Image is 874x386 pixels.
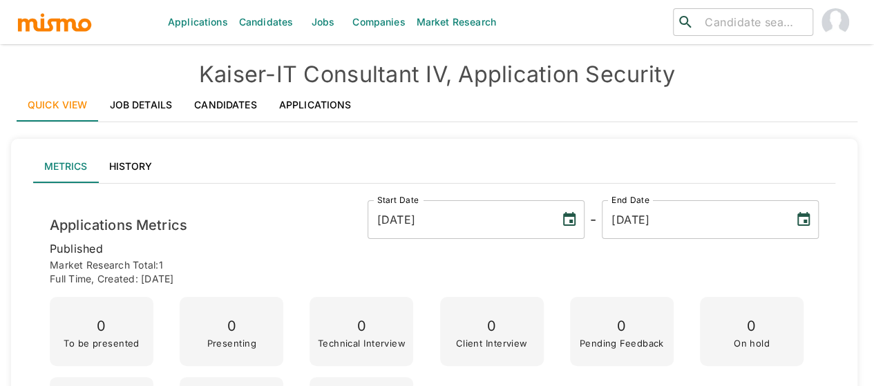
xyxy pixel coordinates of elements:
[99,88,184,122] a: Job Details
[50,272,819,286] p: Full time , Created: [DATE]
[33,150,98,183] button: Metrics
[64,314,140,338] p: 0
[580,314,664,338] p: 0
[17,61,857,88] h4: Kaiser - IT Consultant IV, Application Security
[821,8,849,36] img: Maia Reyes
[318,338,406,348] p: Technical Interview
[268,88,363,122] a: Applications
[50,239,819,258] p: published
[455,338,527,348] p: Client Interview
[580,338,664,348] p: Pending Feedback
[590,209,596,231] h6: -
[790,206,817,233] button: Choose date, selected date is Oct 7, 2025
[207,338,256,348] p: Presenting
[555,206,583,233] button: Choose date, selected date is Sep 25, 2025
[98,150,163,183] button: History
[602,200,784,239] input: MM/DD/YYYY
[368,200,550,239] input: MM/DD/YYYY
[64,338,140,348] p: To be presented
[611,194,649,206] label: End Date
[17,88,99,122] a: Quick View
[699,12,807,32] input: Candidate search
[734,338,770,348] p: On hold
[33,150,835,183] div: lab API tabs example
[207,314,256,338] p: 0
[50,258,819,272] p: Market Research Total: 1
[377,194,419,206] label: Start Date
[318,314,406,338] p: 0
[734,314,770,338] p: 0
[50,214,187,236] h6: Applications Metrics
[455,314,527,338] p: 0
[17,12,93,32] img: logo
[183,88,268,122] a: Candidates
